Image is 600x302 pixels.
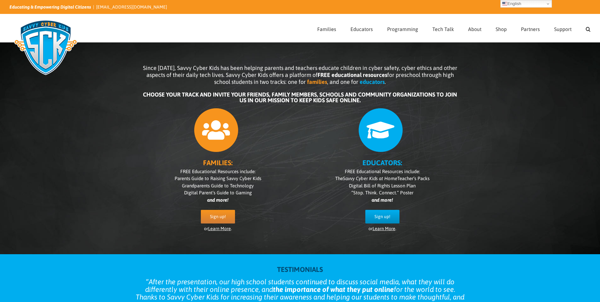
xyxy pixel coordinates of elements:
[277,265,323,274] strong: TESTIMONIALS
[343,176,397,181] i: Savvy Cyber Kids at Home
[496,27,507,32] span: Shop
[373,226,395,231] a: Learn More
[317,14,336,42] a: Families
[362,159,402,167] b: EDUCATORS:
[318,72,387,78] b: FREE educational resources
[317,14,591,42] nav: Main Menu
[468,27,481,32] span: About
[327,79,358,85] span: , and one for
[143,91,457,104] b: CHOOSE YOUR TRACK AND INVITE YOUR FRIENDS, FAMILY MEMBERS, SCHOOLS AND COMMUNITY ORGANIZATIONS TO...
[432,14,454,42] a: Tech Talk
[351,190,413,195] span: “Stop. Think. Connect.” Poster
[385,79,386,85] span: .
[521,27,540,32] span: Partners
[317,27,336,32] span: Families
[180,169,256,174] span: FREE Educational Resources include:
[350,14,373,42] a: Educators
[368,226,396,231] span: or .
[554,27,572,32] span: Support
[201,210,235,223] a: Sign up!
[203,159,232,167] b: FAMILIES:
[496,14,507,42] a: Shop
[387,14,418,42] a: Programming
[586,14,591,42] a: Search
[96,4,167,9] a: [EMAIL_ADDRESS][DOMAIN_NAME]
[9,4,91,9] i: Educating & Empowering Digital Citizens
[182,183,254,188] span: Grandparents Guide to Technology
[210,214,226,219] span: Sign up!
[207,197,228,203] i: and more!
[345,169,420,174] span: FREE Educational Resources include:
[273,285,394,293] strong: the importance of what they put online
[387,27,418,32] span: Programming
[175,176,261,181] span: Parents Guide to Raising Savvy Cyber Kids
[521,14,540,42] a: Partners
[208,226,231,231] a: Learn More
[143,65,457,85] span: Since [DATE], Savvy Cyber Kids has been helping parents and teachers educate children in cyber sa...
[502,1,507,6] img: en
[349,183,416,188] span: Digital Bill of Rights Lesson Plan
[307,79,327,85] b: families
[468,14,481,42] a: About
[360,79,385,85] b: educators
[372,197,393,203] i: and more!
[204,226,232,231] span: or .
[184,190,252,195] span: Digital Parent’s Guide to Gaming
[432,27,454,32] span: Tech Talk
[554,14,572,42] a: Support
[350,27,373,32] span: Educators
[374,214,390,219] span: Sign up!
[335,176,430,181] span: The Teacher’s Packs
[9,16,82,79] img: Savvy Cyber Kids Logo
[365,210,399,223] a: Sign up!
